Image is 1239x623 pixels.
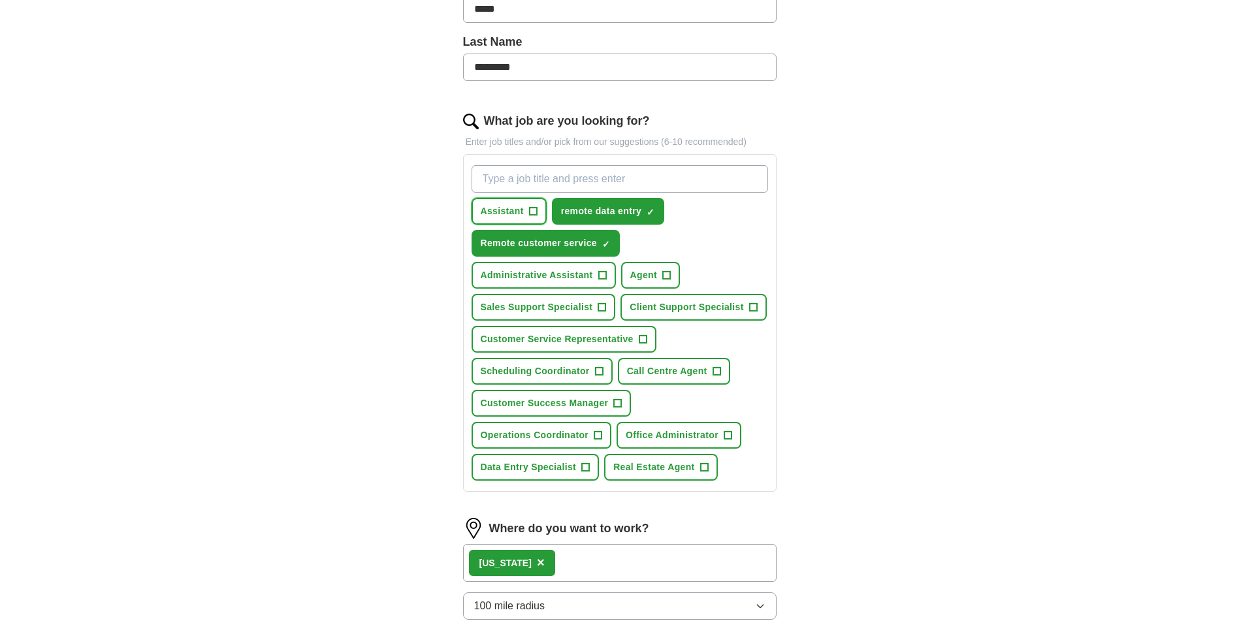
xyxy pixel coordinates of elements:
button: Agent [621,262,680,289]
button: Operations Coordinator [472,422,612,449]
span: Scheduling Coordinator [481,364,590,378]
button: Client Support Specialist [620,294,766,321]
button: Customer Success Manager [472,390,632,417]
input: Type a job title and press enter [472,165,768,193]
button: Assistant [472,198,547,225]
p: Enter job titles and/or pick from our suggestions (6-10 recommended) [463,135,777,149]
div: [US_STATE] [479,556,532,570]
button: Data Entry Specialist [472,454,600,481]
button: Remote customer service✓ [472,230,620,257]
span: ✓ [647,207,654,217]
span: Remote customer service [481,236,597,250]
span: Real Estate Agent [613,460,694,474]
button: Sales Support Specialist [472,294,616,321]
span: Administrative Assistant [481,268,593,282]
span: 100 mile radius [474,598,545,614]
span: Client Support Specialist [630,300,743,314]
span: Agent [630,268,657,282]
button: Administrative Assistant [472,262,616,289]
span: Customer Success Manager [481,396,609,410]
button: Call Centre Agent [618,358,730,385]
button: Real Estate Agent [604,454,717,481]
label: Last Name [463,33,777,51]
label: Where do you want to work? [489,520,649,537]
span: Customer Service Representative [481,332,634,346]
span: Office Administrator [626,428,718,442]
button: Office Administrator [617,422,741,449]
span: Sales Support Specialist [481,300,593,314]
button: Customer Service Representative [472,326,656,353]
img: search.png [463,114,479,129]
span: Operations Coordinator [481,428,589,442]
button: 100 mile radius [463,592,777,620]
button: remote data entry✓ [552,198,664,225]
label: What job are you looking for? [484,112,650,130]
span: Call Centre Agent [627,364,707,378]
button: × [537,553,545,573]
button: Scheduling Coordinator [472,358,613,385]
span: Data Entry Specialist [481,460,577,474]
img: location.png [463,518,484,539]
span: Assistant [481,204,524,218]
span: ✓ [602,239,610,249]
span: × [537,555,545,569]
span: remote data entry [561,204,641,218]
